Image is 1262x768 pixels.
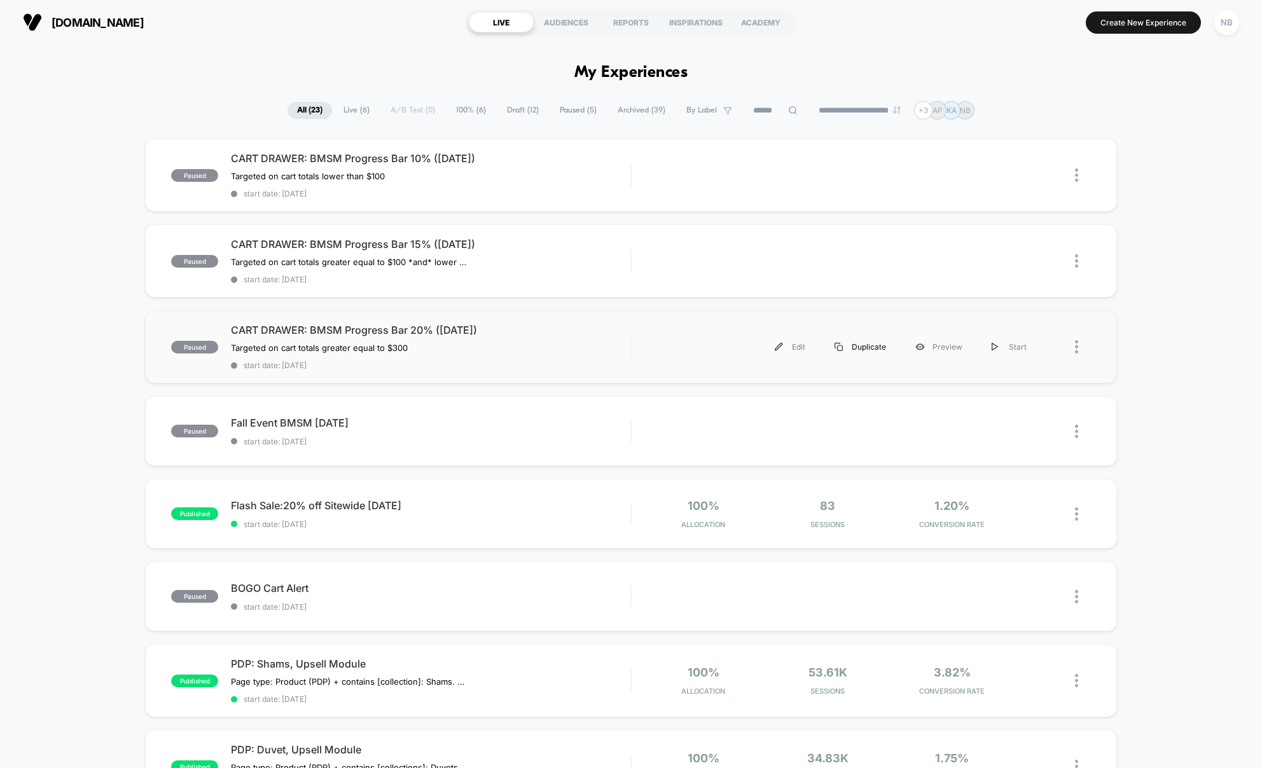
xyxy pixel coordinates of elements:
span: PDP: Shams, Upsell Module [231,657,630,670]
h1: My Experiences [574,64,688,82]
span: Targeted on cart totals lower than $100 [231,171,385,181]
span: CART DRAWER: BMSM Progress Bar 10% ([DATE]) [231,152,630,165]
span: Page type: Product (PDP) + contains [collection]: Shams. Shows Products from [selected products] ... [231,676,467,687]
div: Start [977,333,1041,361]
span: Allocation [681,520,725,529]
span: paused [171,341,218,353]
span: 34.83k [807,751,849,765]
button: Create New Experience [1086,11,1201,34]
span: 53.61k [808,666,847,679]
span: 100% [688,499,719,512]
span: Live ( 6 ) [334,102,379,119]
div: + 3 [914,101,933,120]
span: [DOMAIN_NAME] [52,16,144,29]
span: Sessions [768,520,887,529]
img: menu [992,343,998,351]
span: Draft ( 12 ) [497,102,548,119]
span: CONVERSION RATE [893,520,1011,529]
span: Sessions [768,687,887,696]
img: end [893,106,901,114]
span: Archived ( 39 ) [608,102,675,119]
span: Targeted on cart totals greater equal to $100 *and* lower than $300 [231,257,467,267]
div: Preview [901,333,977,361]
img: close [1075,340,1078,353]
button: [DOMAIN_NAME] [19,12,148,32]
span: 1.75% [935,751,969,765]
span: Targeted on cart totals greater equal to $300 [231,343,408,353]
span: start date: [DATE] [231,602,630,612]
div: AUDIENCES [534,12,599,32]
span: BOGO Cart Alert [231,582,630,594]
img: close [1075,168,1078,182]
span: start date: [DATE] [231,437,630,446]
div: LIVE [469,12,534,32]
span: paused [171,590,218,603]
img: close [1075,425,1078,438]
span: paused [171,425,218,437]
span: CART DRAWER: BMSM Progress Bar 20% ([DATE]) [231,324,630,336]
img: close [1075,590,1078,603]
span: By Label [686,106,717,115]
div: REPORTS [599,12,663,32]
button: NB [1210,10,1243,36]
span: start date: [DATE] [231,519,630,529]
span: start date: [DATE] [231,694,630,704]
div: ACADEMY [728,12,793,32]
span: 100% [688,666,719,679]
img: menu [775,343,783,351]
div: Duplicate [820,333,901,361]
span: CONVERSION RATE [893,687,1011,696]
div: INSPIRATIONS [663,12,728,32]
span: published [171,507,218,520]
img: Visually logo [23,13,42,32]
p: KA [946,106,957,115]
span: Allocation [681,687,725,696]
span: start date: [DATE] [231,360,630,370]
span: start date: [DATE] [231,275,630,284]
span: paused [171,255,218,268]
span: published [171,675,218,687]
img: menu [835,343,843,351]
p: NB [960,106,971,115]
span: 1.20% [934,499,969,512]
span: 3.82% [934,666,971,679]
img: close [1075,674,1078,687]
span: CART DRAWER: BMSM Progress Bar 15% ([DATE]) [231,238,630,250]
span: start date: [DATE] [231,189,630,198]
span: 100% ( 6 ) [447,102,496,119]
div: Edit [760,333,820,361]
span: 100% [688,751,719,765]
span: paused [171,169,218,182]
span: Paused ( 5 ) [550,102,606,119]
img: close [1075,507,1078,521]
span: All ( 23 ) [288,102,332,119]
div: NB [1214,10,1239,35]
span: Fall Event BMSM [DATE] [231,416,630,429]
img: close [1075,254,1078,268]
span: Flash Sale:20% off Sitewide [DATE] [231,499,630,512]
span: PDP: Duvet, Upsell Module [231,743,630,756]
p: AP [933,106,943,115]
span: 83 [820,499,835,512]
